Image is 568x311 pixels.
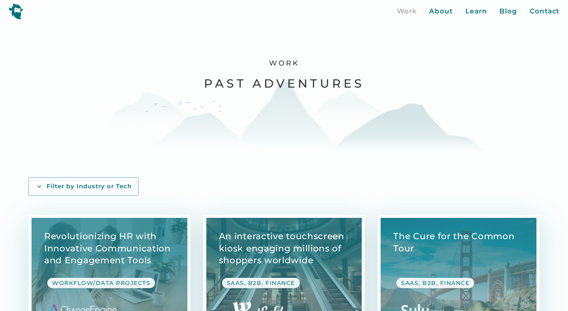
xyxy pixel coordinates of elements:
a: About [429,6,453,17]
a: Filter by Industry or Tech [28,177,138,196]
a: Work [397,6,417,17]
a: Contact [530,6,559,17]
h2: Past Adventures [204,76,364,91]
h1: Work [269,59,299,68]
a: Blog [499,6,517,17]
a: Learn [465,6,487,17]
img: yeti logo icon [9,3,23,19]
div: Filter by Industry or Tech [47,182,132,191]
